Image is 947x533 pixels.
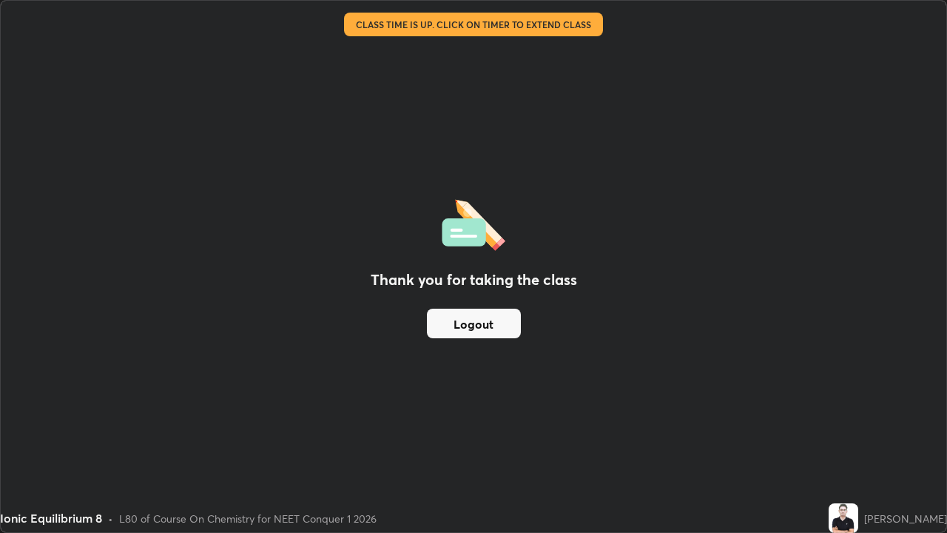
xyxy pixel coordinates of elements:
[427,309,521,338] button: Logout
[829,503,858,533] img: 07289581f5164c24b1d22cb8169adb0f.jpg
[119,511,377,526] div: L80 of Course On Chemistry for NEET Conquer 1 2026
[442,195,505,251] img: offlineFeedback.1438e8b3.svg
[864,511,947,526] div: [PERSON_NAME]
[108,511,113,526] div: •
[371,269,577,291] h2: Thank you for taking the class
